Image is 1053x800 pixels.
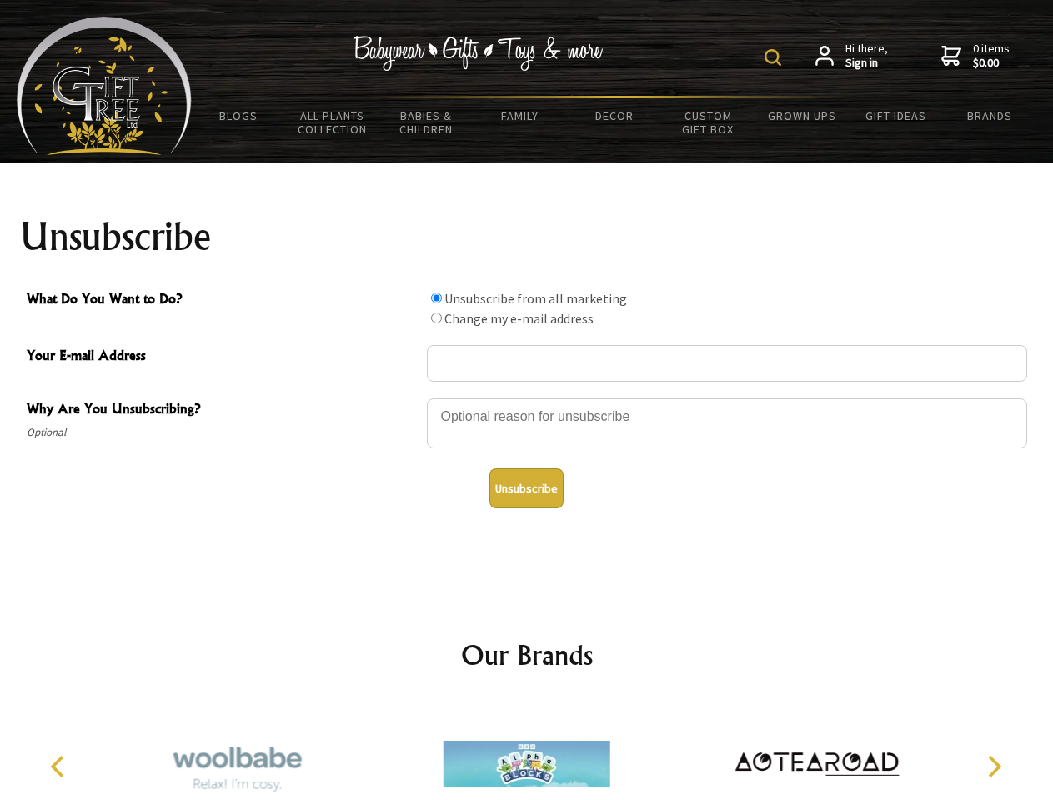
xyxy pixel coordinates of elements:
[42,748,78,785] button: Previous
[973,56,1010,71] strong: $0.00
[975,748,1012,785] button: Next
[941,42,1010,71] a: 0 items$0.00
[427,345,1027,382] input: Your E-mail Address
[431,292,442,303] input: What Do You Want to Do?
[489,468,564,508] button: Unsubscribe
[27,422,419,442] span: Optional
[765,49,781,66] img: product search
[943,98,1037,133] a: Brands
[33,635,1020,675] h2: Our Brands
[379,98,474,147] a: Babies & Children
[444,310,594,327] label: Change my e-mail address
[27,398,419,422] span: Why Are You Unsubscribing?
[444,290,627,307] label: Unsubscribe from all marketing
[431,312,442,323] input: What Do You Want to Do?
[845,42,888,71] span: Hi there,
[20,217,1034,257] h1: Unsubscribe
[849,98,943,133] a: Gift Ideas
[567,98,661,133] a: Decor
[755,98,849,133] a: Grown Ups
[815,42,888,71] a: Hi there,Sign in
[17,17,192,155] img: Babyware - Gifts - Toys and more...
[661,98,755,147] a: Custom Gift Box
[474,98,568,133] a: Family
[286,98,380,147] a: All Plants Collection
[192,98,286,133] a: BLOGS
[845,56,888,71] strong: Sign in
[354,36,604,71] img: Babywear - Gifts - Toys & more
[27,288,419,312] span: What Do You Want to Do?
[973,41,1010,71] span: 0 items
[427,398,1027,448] textarea: Why Are You Unsubscribing?
[27,345,419,369] span: Your E-mail Address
